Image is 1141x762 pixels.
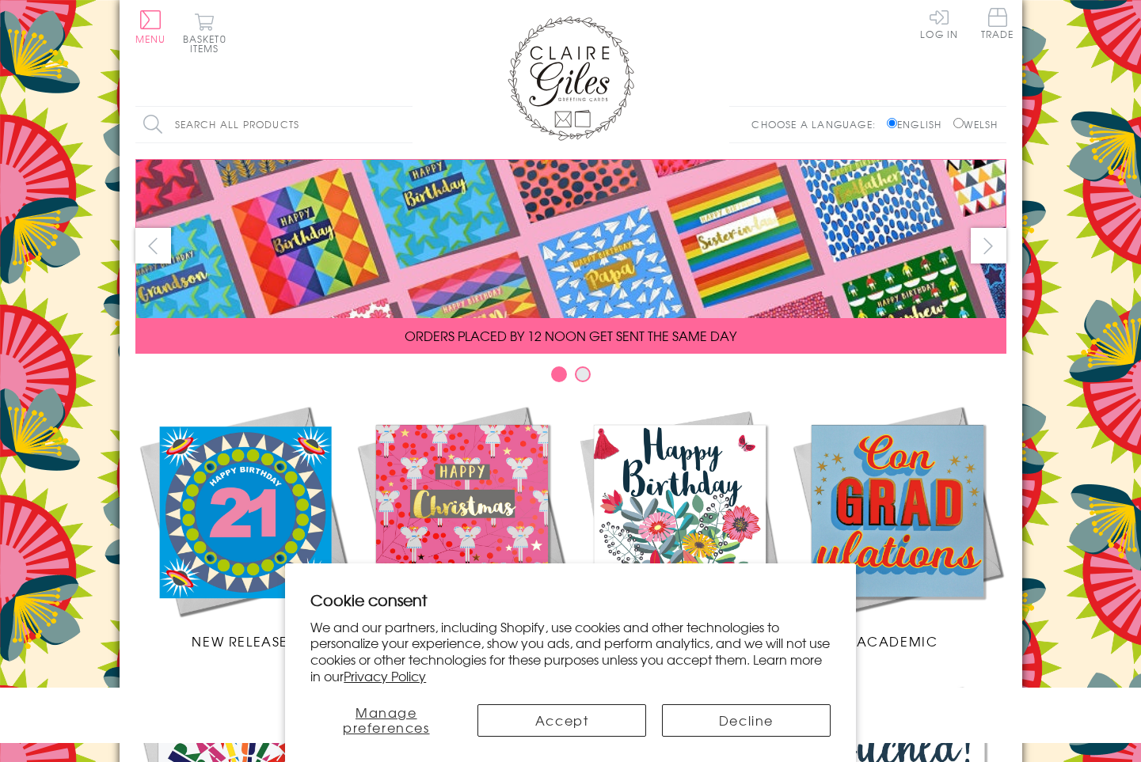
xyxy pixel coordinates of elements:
[135,32,166,46] span: Menu
[857,631,938,650] span: Academic
[397,107,413,142] input: Search
[953,118,964,128] input: Welsh
[575,366,591,382] button: Carousel Page 2
[310,589,831,611] h2: Cookie consent
[135,402,353,650] a: New Releases
[477,704,646,737] button: Accept
[135,10,166,44] button: Menu
[662,704,831,737] button: Decline
[135,366,1006,390] div: Carousel Pagination
[192,631,295,650] span: New Releases
[344,666,426,685] a: Privacy Policy
[981,8,1014,39] span: Trade
[953,117,998,131] label: Welsh
[920,8,958,39] a: Log In
[405,326,736,345] span: ORDERS PLACED BY 12 NOON GET SENT THE SAME DAY
[971,228,1006,263] button: next
[343,703,430,737] span: Manage preferences
[190,32,226,55] span: 0 items
[981,8,1014,42] a: Trade
[135,107,413,142] input: Search all products
[310,704,462,737] button: Manage preferences
[751,117,884,131] p: Choose a language:
[551,366,567,382] button: Carousel Page 1 (Current Slide)
[353,402,571,650] a: Christmas
[135,228,171,263] button: prev
[310,619,831,684] p: We and our partners, including Shopify, use cookies and other technologies to personalize your ex...
[571,402,789,650] a: Birthdays
[789,402,1006,650] a: Academic
[508,16,634,141] img: Claire Giles Greetings Cards
[887,117,949,131] label: English
[887,118,897,128] input: English
[183,13,226,53] button: Basket0 items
